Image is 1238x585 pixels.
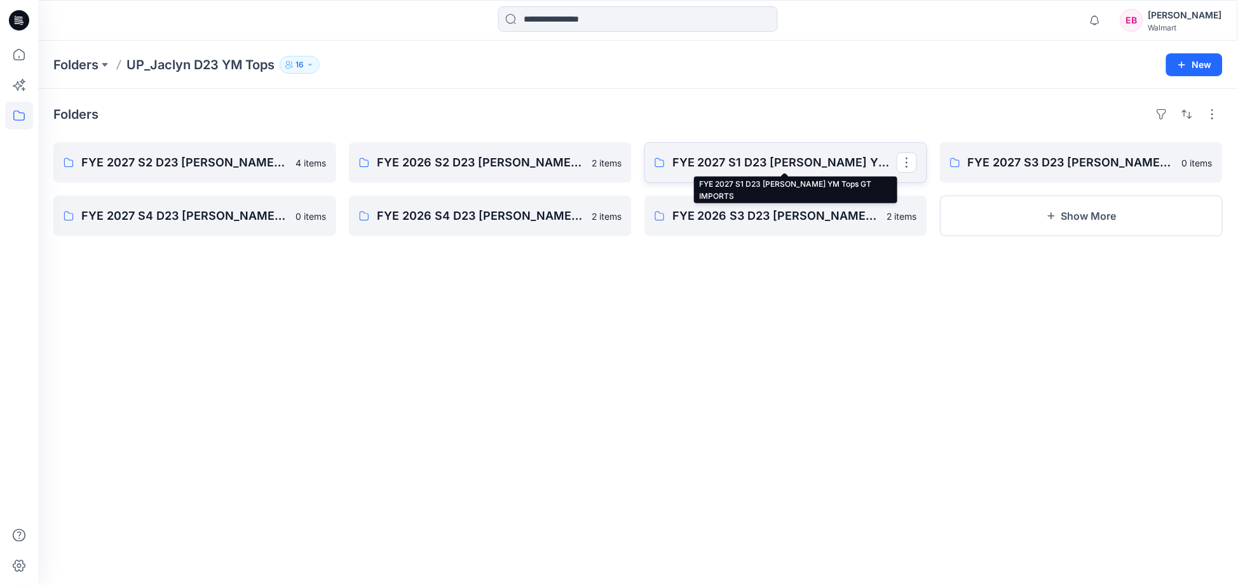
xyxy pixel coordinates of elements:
a: FYE 2027 S1 D23 [PERSON_NAME] YM Tops GT IMPORTS [644,142,927,183]
button: New [1166,53,1223,76]
p: FYE 2027 S4 D23 [PERSON_NAME] YM Tops GT IMPORTS [81,207,288,225]
div: [PERSON_NAME] [1148,8,1222,23]
p: 16 [296,58,304,72]
button: Show More [940,196,1223,236]
div: EB [1120,9,1143,32]
p: UP_Jaclyn D23 YM Tops [126,56,275,74]
h4: Folders [53,107,99,122]
p: 0 items [1182,156,1213,170]
p: 2 items [592,210,622,223]
a: FYE 2027 S4 D23 [PERSON_NAME] YM Tops GT IMPORTS0 items [53,196,336,236]
p: FYE 2026 S3 D23 [PERSON_NAME] YM Tops GT IMPORTS [672,207,880,225]
p: FYE 2026 S2 D23 [PERSON_NAME] YM Tops GT IMPORTS [377,154,584,171]
a: FYE 2027 S3 D23 [PERSON_NAME] YM Tops GT IMPORTS0 items [940,142,1223,183]
p: FYE 2027 S3 D23 [PERSON_NAME] YM Tops GT IMPORTS [968,154,1174,171]
p: 2 items [887,210,917,223]
a: FYE 2027 S2 D23 [PERSON_NAME] YM Tops GT IMPORTS4 items [53,142,336,183]
a: FYE 2026 S3 D23 [PERSON_NAME] YM Tops GT IMPORTS2 items [644,196,927,236]
a: FYE 2026 S2 D23 [PERSON_NAME] YM Tops GT IMPORTS2 items [349,142,632,183]
button: 16 [280,56,320,74]
p: FYE 2027 S1 D23 [PERSON_NAME] YM Tops GT IMPORTS [672,154,897,171]
p: FYE 2027 S2 D23 [PERSON_NAME] YM Tops GT IMPORTS [81,154,288,171]
p: 2 items [592,156,622,170]
div: Walmart [1148,23,1222,32]
a: Folders [53,56,99,74]
p: FYE 2026 S4 D23 [PERSON_NAME] YM Tops GT IMPORTS [377,207,584,225]
a: FYE 2026 S4 D23 [PERSON_NAME] YM Tops GT IMPORTS2 items [349,196,632,236]
p: 0 items [296,210,326,223]
p: 4 items [296,156,326,170]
